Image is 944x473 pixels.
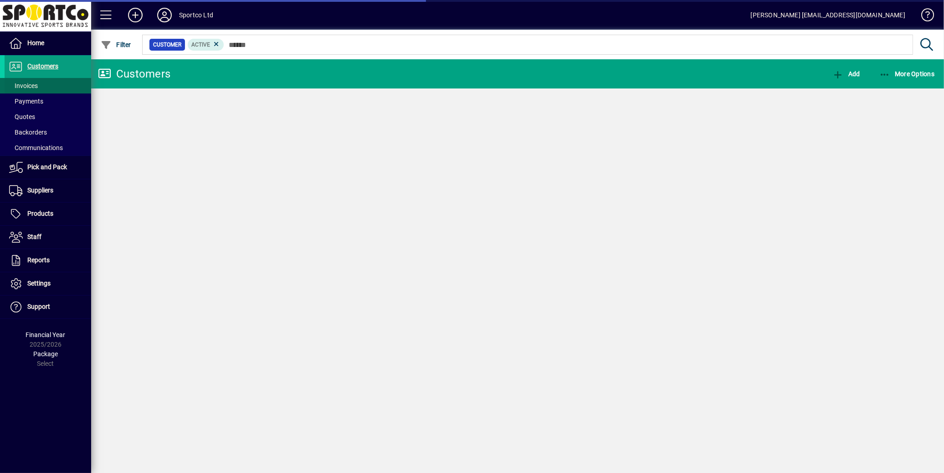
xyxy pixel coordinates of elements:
[5,296,91,318] a: Support
[33,350,58,358] span: Package
[9,129,47,136] span: Backorders
[5,272,91,295] a: Settings
[98,67,170,81] div: Customers
[191,42,210,48] span: Active
[5,179,91,202] a: Suppliers
[27,280,51,287] span: Settings
[5,125,91,140] a: Backorders
[9,98,43,105] span: Payments
[150,7,179,23] button: Profile
[121,7,150,23] button: Add
[5,203,91,225] a: Products
[27,233,41,240] span: Staff
[5,156,91,179] a: Pick and Pack
[27,303,50,310] span: Support
[188,39,224,51] mat-chip: Activation Status: Active
[9,82,38,89] span: Invoices
[179,8,213,22] div: Sportco Ltd
[27,163,67,171] span: Pick and Pack
[5,78,91,94] a: Invoices
[832,70,860,78] span: Add
[914,2,933,31] a: Knowledge Base
[751,8,905,22] div: [PERSON_NAME] [EMAIL_ADDRESS][DOMAIN_NAME]
[27,39,44,47] span: Home
[101,41,131,48] span: Filter
[27,187,53,194] span: Suppliers
[877,66,937,82] button: More Options
[830,66,862,82] button: Add
[5,140,91,156] a: Communications
[26,331,66,338] span: Financial Year
[5,249,91,272] a: Reports
[5,32,91,55] a: Home
[5,94,91,109] a: Payments
[879,70,935,78] span: More Options
[27,256,50,264] span: Reports
[9,144,63,151] span: Communications
[5,109,91,125] a: Quotes
[153,40,181,49] span: Customer
[9,113,35,120] span: Quotes
[27,62,58,70] span: Customers
[98,36,133,53] button: Filter
[27,210,53,217] span: Products
[5,226,91,249] a: Staff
